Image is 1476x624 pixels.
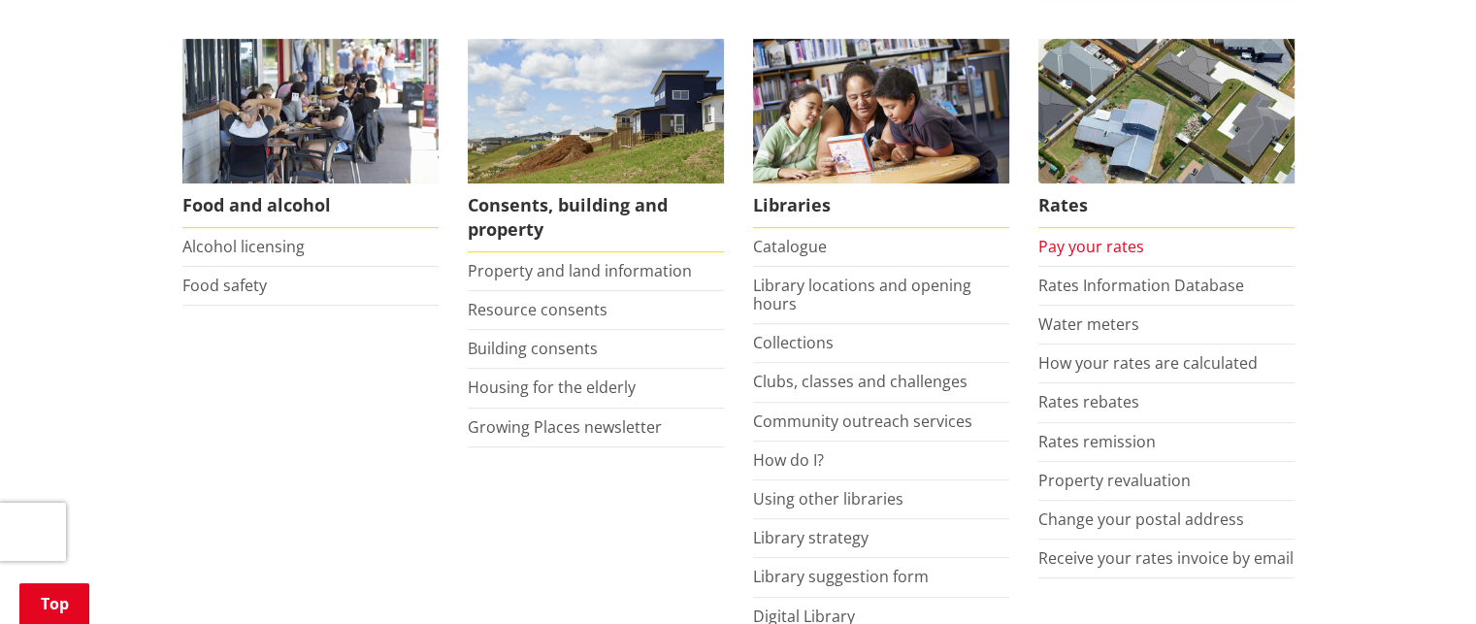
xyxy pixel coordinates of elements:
[182,39,439,183] img: Food and Alcohol in the Waikato
[468,299,607,320] a: Resource consents
[1038,313,1139,335] a: Water meters
[182,39,439,228] a: Food and Alcohol in the Waikato Food and alcohol
[753,39,1009,183] img: Waikato District Council libraries
[1038,39,1295,183] img: Rates-thumbnail
[1038,470,1191,491] a: Property revaluation
[1038,39,1295,228] a: Pay your rates online Rates
[1038,275,1244,296] a: Rates Information Database
[182,183,439,228] span: Food and alcohol
[1387,542,1457,612] iframe: Messenger Launcher
[753,39,1009,228] a: Library membership is free to everyone who lives in the Waikato district. Libraries
[1038,509,1244,530] a: Change your postal address
[19,583,89,624] a: Top
[468,183,724,252] span: Consents, building and property
[468,338,598,359] a: Building consents
[182,275,267,296] a: Food safety
[468,39,724,183] img: Land and property thumbnail
[1038,547,1294,569] a: Receive your rates invoice by email
[753,488,903,509] a: Using other libraries
[753,183,1009,228] span: Libraries
[753,449,824,471] a: How do I?
[753,527,869,548] a: Library strategy
[468,377,636,398] a: Housing for the elderly
[1038,431,1156,452] a: Rates remission
[753,332,834,353] a: Collections
[1038,183,1295,228] span: Rates
[1038,236,1144,257] a: Pay your rates
[1038,391,1139,412] a: Rates rebates
[753,275,971,314] a: Library locations and opening hours
[753,236,827,257] a: Catalogue
[753,411,972,432] a: Community outreach services
[1038,352,1258,374] a: How your rates are calculated
[753,566,929,587] a: Library suggestion form
[468,416,662,438] a: Growing Places newsletter
[753,371,968,392] a: Clubs, classes and challenges
[468,260,692,281] a: Property and land information
[182,236,305,257] a: Alcohol licensing
[468,39,724,252] a: New Pokeno housing development Consents, building and property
